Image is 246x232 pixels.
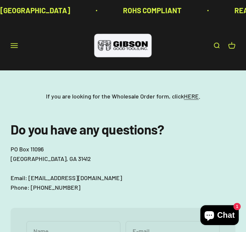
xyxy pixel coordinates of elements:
inbox-online-store-chat: Shopify online store chat [198,205,241,227]
a: HERE [184,93,199,100]
p: If you are looking for the Wholesale Order form, click . [46,92,200,101]
h2: Do you have any questions? [11,122,235,136]
p: PO Box 11096 [GEOGRAPHIC_DATA], GA 31412 Email: [EMAIL_ADDRESS][DOMAIN_NAME] Phone: [PHONE_NUMBER] [11,144,235,192]
p: ROHS COMPLIANT [123,5,182,16]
